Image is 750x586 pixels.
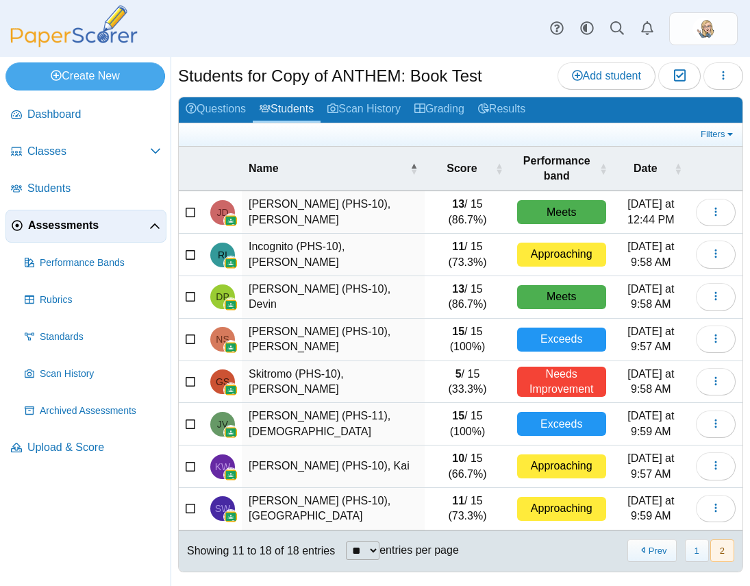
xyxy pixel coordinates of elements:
div: Approaching [517,243,606,267]
img: googleClassroom-logo.png [224,510,238,524]
img: googleClassroom-logo.png [224,468,238,482]
a: Results [471,97,532,123]
img: PaperScorer [5,5,142,47]
a: PaperScorer [5,38,142,49]
time: Sep 29, 2025 at 9:59 AM [627,495,674,522]
time: Sep 29, 2025 at 9:57 AM [627,452,674,479]
td: [PERSON_NAME] (PHS-10), Kai [242,445,425,488]
b: 11 [452,495,464,506]
span: Jacob Diaz (PHS-10) [216,208,228,217]
a: Students [253,97,321,123]
a: Performance Bands [19,247,166,280]
td: / 15 (86.7%) [425,191,510,234]
b: 15 [452,326,464,337]
span: Rubrics [40,293,161,307]
div: Meets [517,200,606,224]
a: Dashboard [5,99,166,132]
span: Date [620,161,671,176]
time: Sep 29, 2025 at 9:57 AM [627,326,674,352]
span: Students [27,181,161,196]
td: [PERSON_NAME] (PHS-10), [PERSON_NAME] [242,319,425,361]
span: Scan History [40,367,161,381]
div: Exceeds [517,412,606,436]
td: [PERSON_NAME] (PHS-11), [DEMOGRAPHIC_DATA] [242,403,425,445]
b: 10 [452,452,464,464]
td: [PERSON_NAME] (PHS-10), Devin [242,276,425,319]
b: 13 [452,283,464,295]
a: Alerts [632,14,662,44]
td: / 15 (86.7%) [425,276,510,319]
td: / 15 (73.3%) [425,488,510,530]
span: Emily Wasley [692,18,714,40]
img: googleClassroom-logo.png [224,426,238,439]
span: Add student [572,70,641,82]
div: Approaching [517,454,606,478]
div: Showing 11 to 18 of 18 entries [179,530,335,572]
td: Skitromo (PHS-10), [PERSON_NAME] [242,361,425,404]
nav: pagination [626,539,734,562]
a: Scan History [19,358,166,391]
span: Date : Activate to sort [674,162,682,175]
span: Score [432,161,492,176]
img: googleClassroom-logo.png [224,341,238,354]
a: Filters [697,127,739,141]
span: Score : Activate to sort [495,162,503,175]
span: Assessments [28,218,149,233]
a: Grading [408,97,471,123]
a: Classes [5,136,166,169]
button: 1 [685,539,709,562]
a: Archived Assessments [19,395,166,428]
img: googleClassroom-logo.png [224,383,238,397]
div: Needs Improvement [517,367,606,398]
span: Samaiyah Woodard (PHS-10) [215,504,231,513]
time: Sep 29, 2025 at 9:58 AM [627,241,674,267]
img: googleClassroom-logo.png [224,214,238,228]
span: Classes [27,144,150,159]
a: Questions [179,97,253,123]
a: Add student [558,62,655,90]
b: 15 [452,410,464,422]
span: Nicholas Serrano (PHS-10) [216,334,229,344]
div: Exceeds [517,328,606,352]
span: Name [249,161,407,176]
time: Sep 29, 2025 at 9:58 AM [627,283,674,310]
span: Performance band : Activate to sort [599,162,606,175]
span: Performance Bands [40,256,161,270]
span: Kai Wishart (PHS-10) [215,462,231,472]
b: 5 [455,368,462,380]
td: [PERSON_NAME] (PHS-10), [PERSON_NAME] [242,191,425,234]
div: Meets [517,285,606,309]
div: Approaching [517,497,606,521]
td: Incognito (PHS-10), [PERSON_NAME] [242,234,425,276]
a: Rubrics [19,284,166,317]
td: / 15 (33.3%) [425,361,510,404]
span: Greg Skitromo (PHS-10) [216,377,229,387]
span: Standards [40,330,161,344]
a: Assessments [5,210,166,243]
time: Sep 29, 2025 at 9:58 AM [627,368,674,395]
img: googleClassroom-logo.png [224,298,238,312]
time: Sep 29, 2025 at 9:59 AM [627,410,674,437]
span: Archived Assessments [40,404,161,418]
a: Scan History [321,97,408,123]
span: Robert Incognito (PHS-10) [218,250,227,260]
span: Upload & Score [27,440,161,455]
button: Previous [627,539,676,562]
span: Performance band [517,154,597,184]
td: / 15 (100%) [425,319,510,361]
a: ps.zKYLFpFWctilUouI [669,12,738,45]
span: Jesus Vazquez (PHS-11) [217,419,228,429]
time: Sep 29, 2025 at 12:44 PM [627,198,674,225]
a: Students [5,173,166,206]
span: Devin Petrow (PHS-10) [216,292,229,302]
a: Standards [19,321,166,354]
h1: Students for Copy of ANTHEM: Book Test [178,64,482,88]
td: / 15 (100%) [425,403,510,445]
label: entries per page [379,544,459,556]
a: Upload & Score [5,432,166,465]
button: 2 [710,539,734,562]
img: ps.zKYLFpFWctilUouI [692,18,714,40]
span: Dashboard [27,107,161,122]
span: Name : Activate to invert sorting [410,162,418,175]
a: Create New [5,62,165,90]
